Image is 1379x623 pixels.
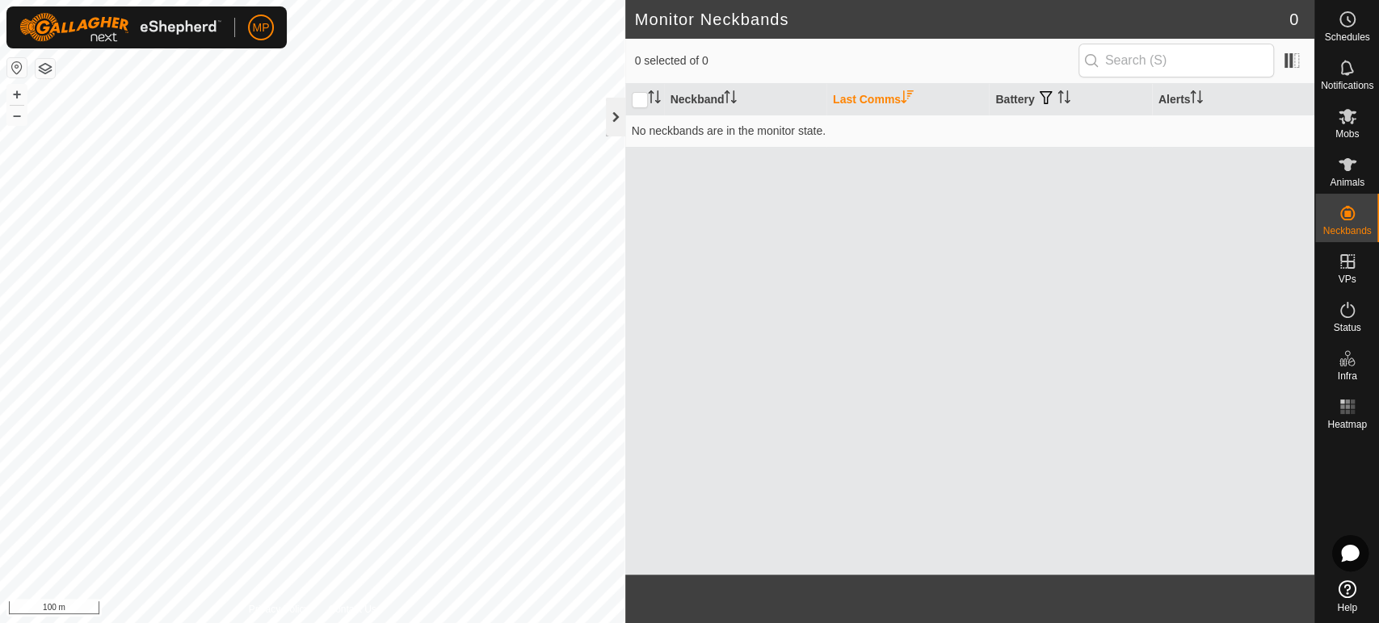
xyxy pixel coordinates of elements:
span: Schedules [1324,32,1369,42]
p-sorticon: Activate to sort [1190,93,1203,106]
th: Battery [989,84,1151,115]
button: Map Layers [36,59,55,78]
p-sorticon: Activate to sort [648,93,661,106]
span: Notifications [1321,81,1373,90]
button: + [7,85,27,104]
span: Infra [1337,371,1356,381]
td: No neckbands are in the monitor state. [625,115,1315,147]
span: Heatmap [1327,420,1367,429]
th: Neckband [664,84,826,115]
button: – [7,106,27,125]
span: Animals [1330,178,1364,187]
a: Help [1315,574,1379,619]
p-sorticon: Activate to sort [724,93,737,106]
span: Help [1337,603,1357,613]
th: Alerts [1152,84,1314,115]
span: Status [1333,323,1360,332]
p-sorticon: Activate to sort [1057,93,1070,106]
button: Reset Map [7,58,27,77]
span: Neckbands [1322,226,1371,236]
p-sorticon: Activate to sort [901,93,914,106]
a: Contact Us [328,602,376,617]
input: Search (S) [1078,44,1274,77]
span: Mobs [1335,129,1359,139]
a: Privacy Policy [249,602,309,617]
img: Gallagher Logo [19,13,221,42]
span: 0 selected of 0 [635,52,1078,69]
span: MP [253,19,270,36]
span: VPs [1338,274,1356,284]
th: Last Comms [826,84,989,115]
h2: Monitor Neckbands [635,10,1289,29]
span: 0 [1289,7,1298,31]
